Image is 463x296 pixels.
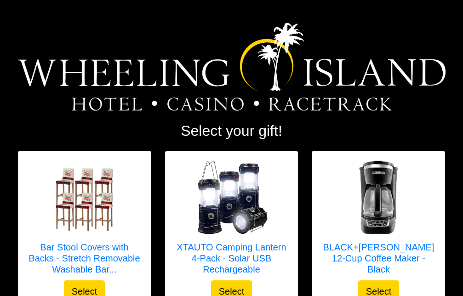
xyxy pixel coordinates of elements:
a: Bar Stool Covers with Backs - Stretch Removable Washable Bar Chair Covers Set of 6 for Short Back... [28,161,142,280]
img: BLACK+DECKER 12-Cup Coffee Maker - Black [342,161,415,234]
h5: BLACK+[PERSON_NAME] 12-Cup Coffee Maker - Black [321,242,435,275]
img: Logo [18,23,446,111]
a: XTAUTO Camping Lantern 4-Pack - Solar USB Rechargeable XTAUTO Camping Lantern 4-Pack - Solar USB ... [175,161,289,280]
img: Bar Stool Covers with Backs - Stretch Removable Washable Bar Chair Covers Set of 6 for Short Back... [48,161,121,234]
img: XTAUTO Camping Lantern 4-Pack - Solar USB Rechargeable [194,161,268,234]
h5: Bar Stool Covers with Backs - Stretch Removable Washable Bar... [28,242,142,275]
h5: XTAUTO Camping Lantern 4-Pack - Solar USB Rechargeable [175,242,289,275]
h2: Select your gift! [18,122,446,139]
a: BLACK+DECKER 12-Cup Coffee Maker - Black BLACK+[PERSON_NAME] 12-Cup Coffee Maker - Black [321,161,435,280]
